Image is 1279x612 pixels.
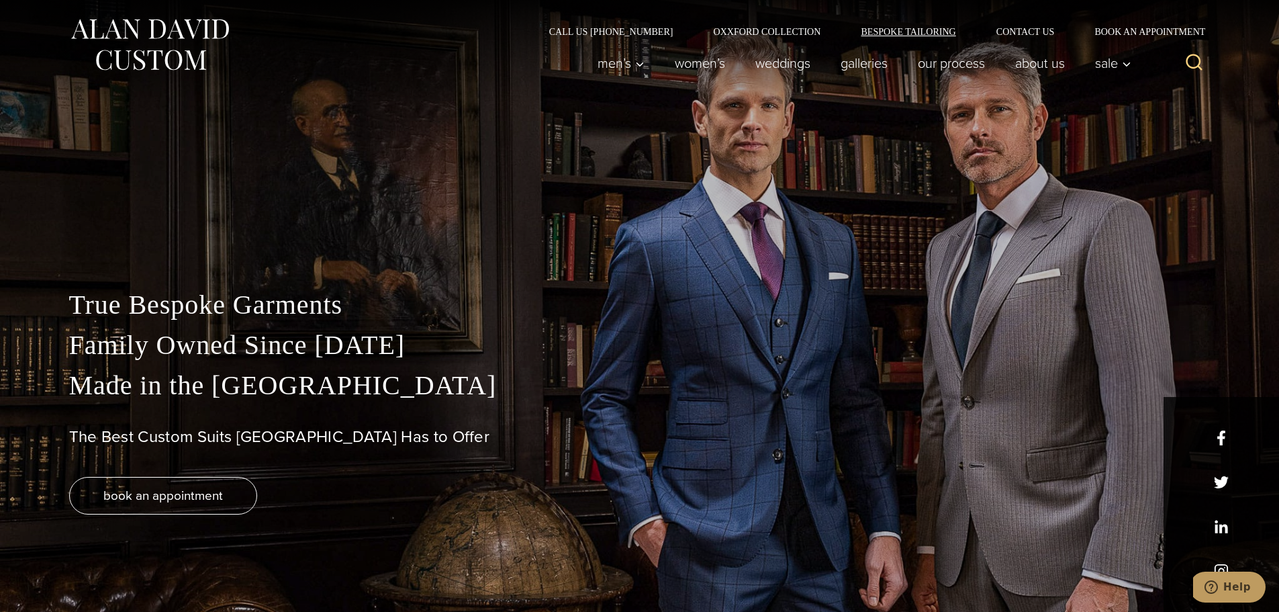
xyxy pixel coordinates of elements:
[103,486,223,505] span: book an appointment
[69,15,230,75] img: Alan David Custom
[529,27,1211,36] nav: Secondary Navigation
[1080,50,1138,77] button: Sale sub menu toggle
[693,27,841,36] a: Oxxford Collection
[1193,572,1266,605] iframe: Opens a widget where you can chat to one of our agents
[1074,27,1210,36] a: Book an Appointment
[825,50,902,77] a: Galleries
[1000,50,1080,77] a: About Us
[69,477,257,515] a: book an appointment
[740,50,825,77] a: weddings
[582,50,659,77] button: Men’s sub menu toggle
[976,27,1075,36] a: Contact Us
[841,27,976,36] a: Bespoke Tailoring
[1178,47,1211,79] button: View Search Form
[659,50,740,77] a: Women’s
[69,285,1211,406] p: True Bespoke Garments Family Owned Since [DATE] Made in the [GEOGRAPHIC_DATA]
[529,27,694,36] a: Call Us [PHONE_NUMBER]
[69,427,1211,447] h1: The Best Custom Suits [GEOGRAPHIC_DATA] Has to Offer
[582,50,1138,77] nav: Primary Navigation
[902,50,1000,77] a: Our Process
